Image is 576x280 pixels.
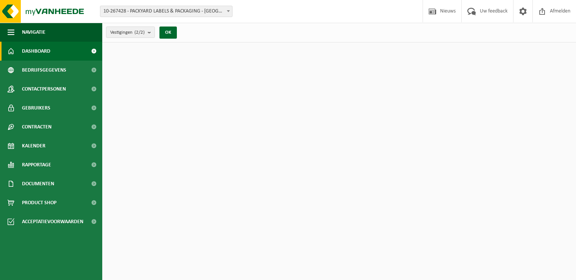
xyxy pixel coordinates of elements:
span: Dashboard [22,42,50,61]
span: Documenten [22,174,54,193]
span: Kalender [22,136,45,155]
count: (2/2) [134,30,145,35]
span: Vestigingen [110,27,145,38]
span: Gebruikers [22,99,50,117]
span: Rapportage [22,155,51,174]
span: Contracten [22,117,52,136]
span: Contactpersonen [22,80,66,99]
span: Product Shop [22,193,56,212]
span: Navigatie [22,23,45,42]
span: 10-267428 - PACKYARD LABELS & PACKAGING - NAZARETH [100,6,232,17]
span: Bedrijfsgegevens [22,61,66,80]
button: Vestigingen(2/2) [106,27,155,38]
button: OK [159,27,177,39]
span: Acceptatievoorwaarden [22,212,83,231]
